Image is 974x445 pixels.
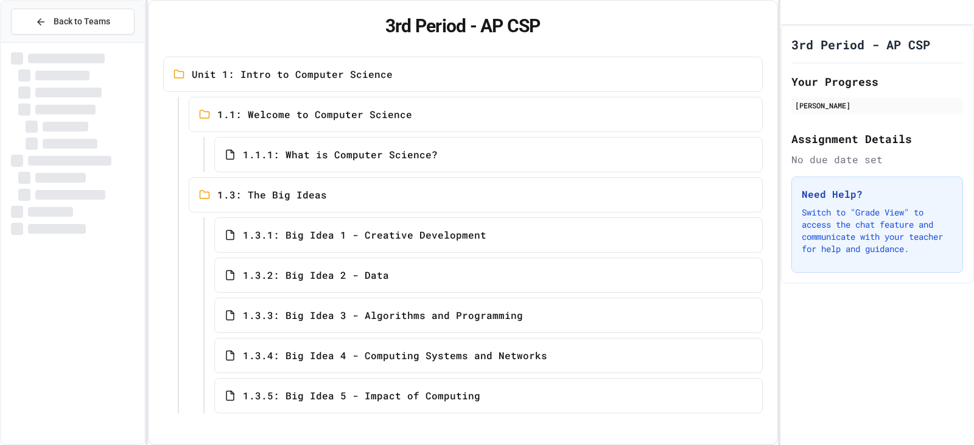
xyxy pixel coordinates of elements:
span: 1.3.1: Big Idea 1 - Creative Development [243,228,486,242]
h1: 3rd Period - AP CSP [163,15,763,37]
h3: Need Help? [802,187,953,201]
span: Unit 1: Intro to Computer Science [192,67,393,82]
a: 1.3.3: Big Idea 3 - Algorithms and Programming [214,298,763,333]
span: 1.3.3: Big Idea 3 - Algorithms and Programming [243,308,523,323]
div: No due date set [791,152,963,167]
span: 1.1.1: What is Computer Science? [243,147,438,162]
a: 1.3.2: Big Idea 2 - Data [214,258,763,293]
span: 1.3.4: Big Idea 4 - Computing Systems and Networks [243,348,547,363]
h1: 3rd Period - AP CSP [791,36,930,53]
span: 1.3: The Big Ideas [217,187,327,202]
a: 1.3.5: Big Idea 5 - Impact of Computing [214,378,763,413]
span: Back to Teams [54,15,110,28]
a: 1.1.1: What is Computer Science? [214,137,763,172]
span: 1.3.5: Big Idea 5 - Impact of Computing [243,388,480,403]
button: Back to Teams [11,9,135,35]
h2: Your Progress [791,73,963,90]
a: 1.3.1: Big Idea 1 - Creative Development [214,217,763,253]
div: [PERSON_NAME] [795,100,959,111]
span: 1.1: Welcome to Computer Science [217,107,412,122]
a: 1.3.4: Big Idea 4 - Computing Systems and Networks [214,338,763,373]
p: Switch to "Grade View" to access the chat feature and communicate with your teacher for help and ... [802,206,953,255]
span: 1.3.2: Big Idea 2 - Data [243,268,389,282]
h2: Assignment Details [791,130,963,147]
